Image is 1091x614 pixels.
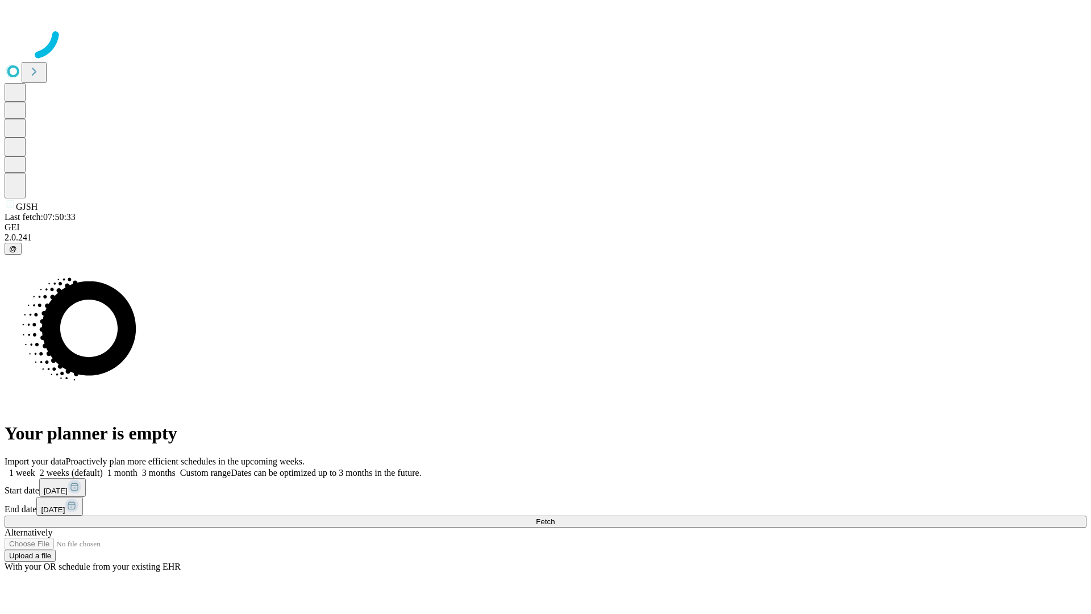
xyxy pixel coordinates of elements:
[107,468,138,478] span: 1 month
[5,497,1086,516] div: End date
[39,478,86,497] button: [DATE]
[5,528,52,537] span: Alternatively
[44,487,68,495] span: [DATE]
[5,212,76,222] span: Last fetch: 07:50:33
[536,517,555,526] span: Fetch
[41,505,65,514] span: [DATE]
[66,457,305,466] span: Proactively plan more efficient schedules in the upcoming weeks.
[5,222,1086,233] div: GEI
[40,468,103,478] span: 2 weeks (default)
[5,457,66,466] span: Import your data
[5,423,1086,444] h1: Your planner is empty
[5,243,22,255] button: @
[36,497,83,516] button: [DATE]
[231,468,421,478] span: Dates can be optimized up to 3 months in the future.
[5,562,181,571] span: With your OR schedule from your existing EHR
[9,468,35,478] span: 1 week
[5,478,1086,497] div: Start date
[5,550,56,562] button: Upload a file
[5,516,1086,528] button: Fetch
[16,202,38,211] span: GJSH
[180,468,231,478] span: Custom range
[142,468,176,478] span: 3 months
[9,244,17,253] span: @
[5,233,1086,243] div: 2.0.241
